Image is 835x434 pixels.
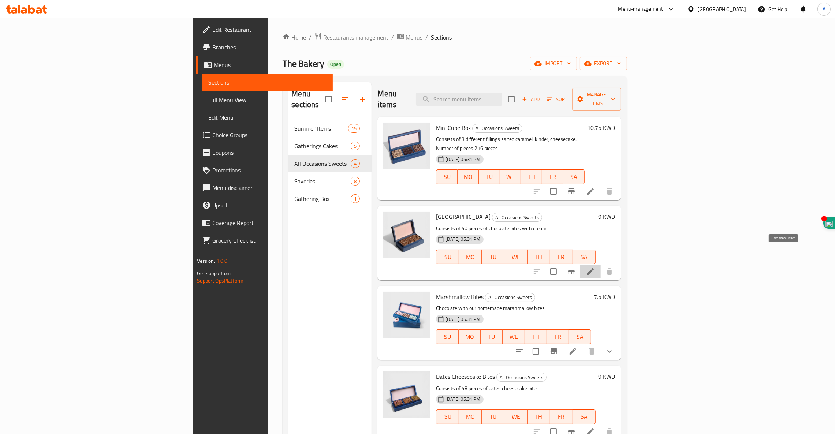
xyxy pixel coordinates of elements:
span: Marshmallow Bites [436,291,484,302]
button: SU [436,169,458,184]
a: Restaurants management [314,33,388,42]
span: [GEOGRAPHIC_DATA] [436,211,491,222]
button: FR [542,169,563,184]
span: Upsell [212,201,327,210]
a: Choice Groups [196,126,333,144]
span: SU [439,332,455,342]
div: Gatherings Cakes5 [288,137,372,155]
span: TH [528,332,544,342]
span: [DATE] 05:31 PM [443,316,483,323]
button: TU [479,169,500,184]
span: Grocery Checklist [212,236,327,245]
button: delete [601,183,618,200]
a: Edit menu item [586,187,595,196]
h6: 9 KWD [599,212,615,222]
p: Consists of 40 pieces of chocolate bites with cream [436,224,595,233]
span: Savories [294,177,351,186]
button: show more [601,343,618,360]
button: Branch-specific-item [545,343,563,360]
span: WE [507,411,524,422]
img: Rocky Road Box [383,212,430,258]
span: Sections [431,33,452,42]
img: Marshmallow Bites [383,292,430,338]
span: Summer Items [294,124,348,133]
button: sort-choices [511,343,528,360]
a: Edit Restaurant [196,21,333,38]
button: SU [436,409,459,424]
span: SA [576,252,593,262]
span: SA [572,332,588,342]
span: Branches [212,43,327,52]
span: Open [327,61,344,67]
span: Version: [197,256,215,266]
img: Dates Cheesecake Bites [383,371,430,418]
span: TU [485,411,502,422]
button: SA [569,329,591,344]
div: items [351,177,360,186]
span: MO [462,252,479,262]
span: SU [439,252,456,262]
span: FR [550,332,566,342]
button: WE [504,250,527,264]
span: 8 [351,178,359,185]
span: 1 [351,195,359,202]
button: SU [436,329,458,344]
span: [DATE] 05:31 PM [443,156,483,163]
span: FR [545,172,560,182]
span: SU [439,411,456,422]
a: Sections [202,74,333,91]
button: Branch-specific-item [563,183,580,200]
span: 4 [351,160,359,167]
p: Chocolate with our homemade marshmallow bites [436,304,591,313]
div: Open [327,60,344,69]
div: items [351,142,360,150]
div: Summer Items15 [288,120,372,137]
button: WE [504,409,527,424]
a: Promotions [196,161,333,179]
span: Get support on: [197,269,231,278]
span: TH [530,252,547,262]
span: Menus [214,60,327,69]
input: search [416,93,502,106]
span: Mini Cube Box [436,122,471,133]
nav: Menu sections [288,117,372,210]
button: FR [550,409,573,424]
button: TH [521,169,542,184]
span: SA [566,172,582,182]
span: Sort sections [336,90,354,108]
span: Select to update [528,344,544,359]
span: All Occasions Sweets [473,124,522,132]
span: A [823,5,825,13]
div: All Occasions Sweets4 [288,155,372,172]
a: Coverage Report [196,214,333,232]
span: [DATE] 05:31 PM [443,236,483,243]
button: SA [563,169,585,184]
h6: 9 KWD [599,371,615,382]
div: Gathering Box1 [288,190,372,207]
span: SA [576,411,593,422]
a: Support.OpsPlatform [197,276,243,285]
span: All Occasions Sweets [294,159,351,168]
button: TU [481,329,503,344]
div: Savories8 [288,172,372,190]
button: Sort [545,94,569,105]
button: Manage items [572,88,621,111]
span: 1.0.0 [216,256,228,266]
span: TU [482,172,497,182]
button: export [580,57,627,70]
span: [DATE] 05:31 PM [443,396,483,403]
button: MO [459,409,482,424]
div: All Occasions Sweets [472,124,522,133]
span: Sections [208,78,327,87]
button: TH [525,329,547,344]
button: import [530,57,577,70]
span: FR [553,411,570,422]
button: SU [436,250,459,264]
button: Branch-specific-item [563,263,580,280]
span: 15 [348,125,359,132]
span: Dates Cheesecake Bites [436,371,495,382]
a: Coupons [196,144,333,161]
span: Add [521,95,541,104]
button: TU [482,250,504,264]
